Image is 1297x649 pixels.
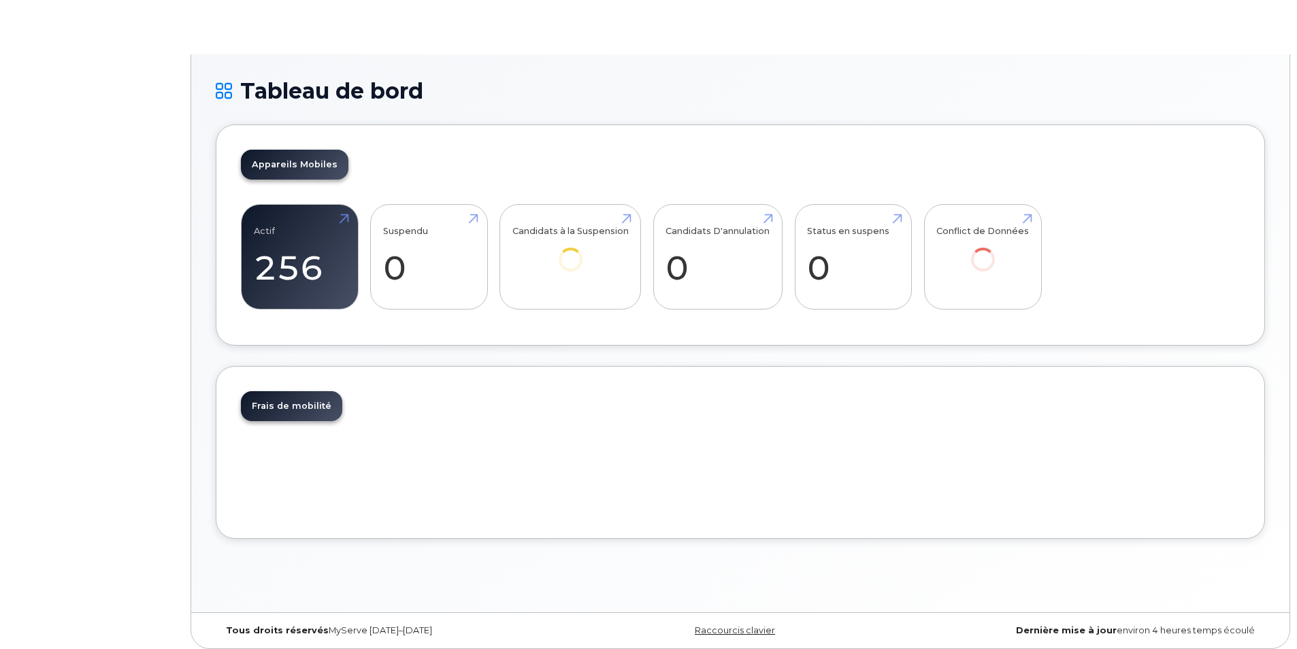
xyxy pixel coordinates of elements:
[241,391,342,421] a: Frais de mobilité
[936,212,1029,290] a: Conflict de Données
[915,625,1265,636] div: environ 4 heures temps écoulé
[695,625,775,635] a: Raccourcis clavier
[226,625,329,635] strong: Tous droits réservés
[216,625,565,636] div: MyServe [DATE]–[DATE]
[1016,625,1117,635] strong: Dernière mise à jour
[512,212,629,290] a: Candidats à la Suspension
[807,212,899,302] a: Status en suspens 0
[666,212,770,302] a: Candidats D'annulation 0
[216,79,1265,103] h1: Tableau de bord
[383,212,475,302] a: Suspendu 0
[254,212,346,302] a: Actif 256
[241,150,348,180] a: Appareils Mobiles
